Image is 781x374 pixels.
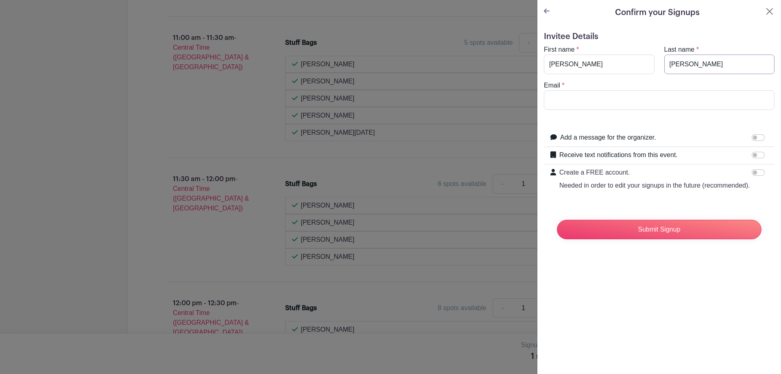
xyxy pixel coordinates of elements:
[559,181,750,190] p: Needed in order to edit your signups in the future (recommended).
[560,133,656,142] label: Add a message for the organizer.
[557,220,761,239] input: Submit Signup
[664,45,695,55] label: Last name
[615,7,700,19] h5: Confirm your Signups
[544,45,575,55] label: First name
[765,7,774,16] button: Close
[559,168,750,177] p: Create a FREE account.
[544,32,774,42] h5: Invitee Details
[544,81,560,90] label: Email
[559,150,678,160] label: Receive text notifications from this event.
